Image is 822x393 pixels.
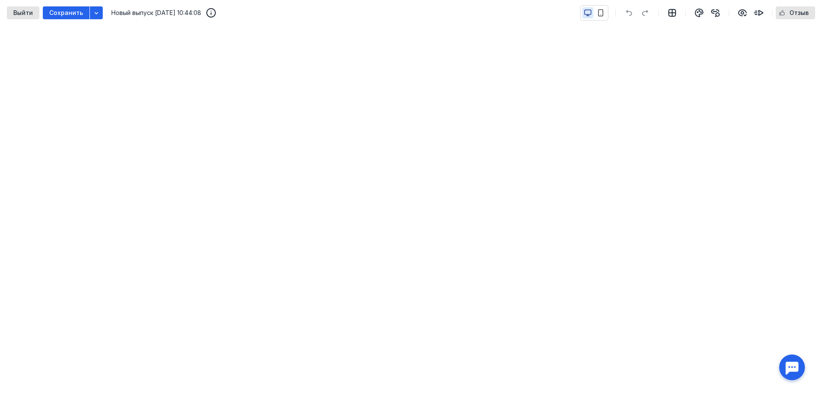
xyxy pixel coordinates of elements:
span: Новый выпуск [DATE] 10:44:08 [111,9,201,17]
span: Выйти [13,9,33,17]
button: Выйти [7,6,39,19]
span: Сохранить [49,9,83,17]
button: Сохранить [43,6,89,19]
span: Отзыв [789,9,809,17]
button: Отзыв [776,6,815,19]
